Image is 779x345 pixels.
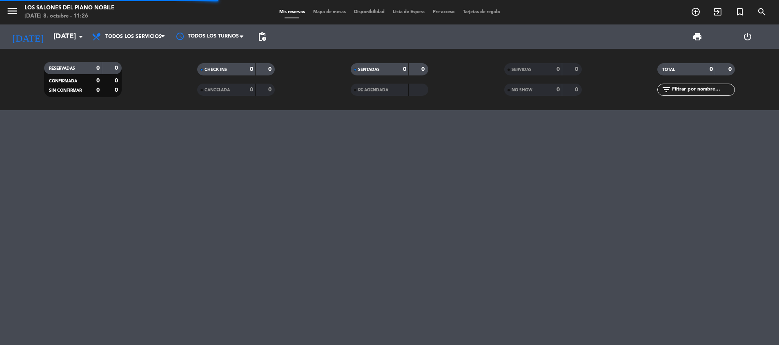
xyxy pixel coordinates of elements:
[250,87,253,93] strong: 0
[757,7,767,17] i: search
[49,79,77,83] span: CONFIRMADA
[268,66,273,72] strong: 0
[358,68,380,72] span: SENTADAS
[671,85,734,94] input: Filtrar por nombre...
[96,78,100,84] strong: 0
[691,7,701,17] i: add_circle_outline
[275,10,309,14] span: Mis reservas
[662,68,675,72] span: TOTAL
[250,66,253,72] strong: 0
[403,66,406,72] strong: 0
[115,87,120,93] strong: 0
[710,66,713,72] strong: 0
[421,66,426,72] strong: 0
[6,28,49,46] i: [DATE]
[115,65,120,71] strong: 0
[556,87,560,93] strong: 0
[350,10,389,14] span: Disponibilidad
[6,5,18,17] i: menu
[556,66,560,72] strong: 0
[661,85,671,95] i: filter_list
[96,65,100,71] strong: 0
[512,68,532,72] span: SERVIDAS
[429,10,459,14] span: Pre-acceso
[692,32,702,42] span: print
[24,12,114,20] div: [DATE] 8. octubre - 11:26
[389,10,429,14] span: Lista de Espera
[713,7,723,17] i: exit_to_app
[723,24,773,49] div: LOG OUT
[257,32,267,42] span: pending_actions
[459,10,504,14] span: Tarjetas de regalo
[96,87,100,93] strong: 0
[115,78,120,84] strong: 0
[735,7,745,17] i: turned_in_not
[49,88,82,93] span: SIN CONFIRMAR
[512,88,532,92] span: NO SHOW
[6,5,18,20] button: menu
[76,32,86,42] i: arrow_drop_down
[205,88,230,92] span: CANCELADA
[24,4,114,12] div: Los Salones del Piano Nobile
[575,87,580,93] strong: 0
[105,34,162,40] span: Todos los servicios
[575,66,580,72] strong: 0
[728,66,733,72] strong: 0
[268,87,273,93] strong: 0
[358,88,388,92] span: RE AGENDADA
[309,10,350,14] span: Mapa de mesas
[205,68,227,72] span: CHECK INS
[743,32,752,42] i: power_settings_new
[49,66,75,71] span: RESERVADAS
